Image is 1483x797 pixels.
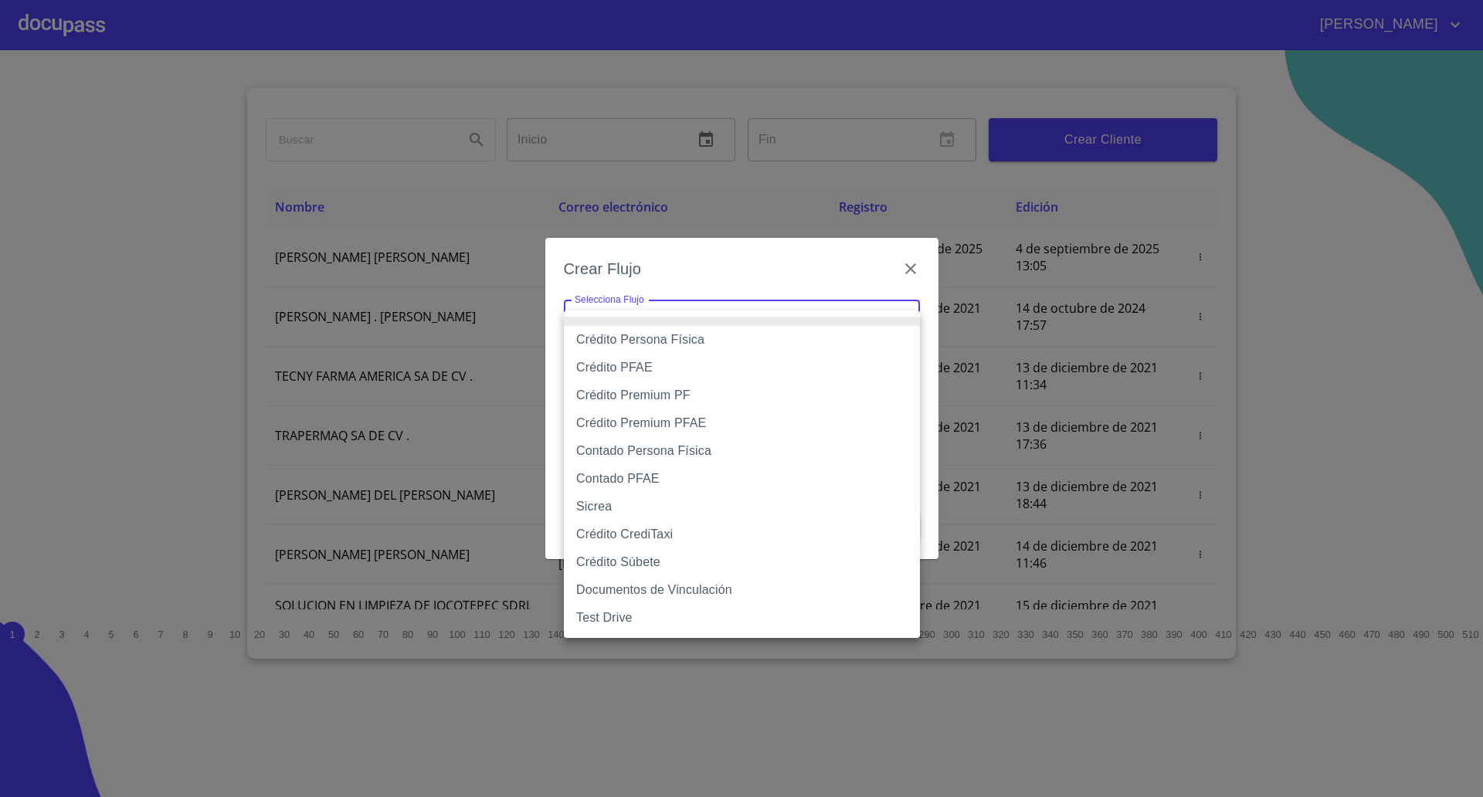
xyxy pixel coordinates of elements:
[564,326,920,354] li: Crédito Persona Física
[564,548,920,576] li: Crédito Súbete
[564,354,920,382] li: Crédito PFAE
[564,576,920,604] li: Documentos de Vinculación
[564,317,920,326] li: None
[564,521,920,548] li: Crédito CrediTaxi
[564,409,920,437] li: Crédito Premium PFAE
[564,493,920,521] li: Sicrea
[564,382,920,409] li: Crédito Premium PF
[564,465,920,493] li: Contado PFAE
[564,437,920,465] li: Contado Persona Física
[564,604,920,632] li: Test Drive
